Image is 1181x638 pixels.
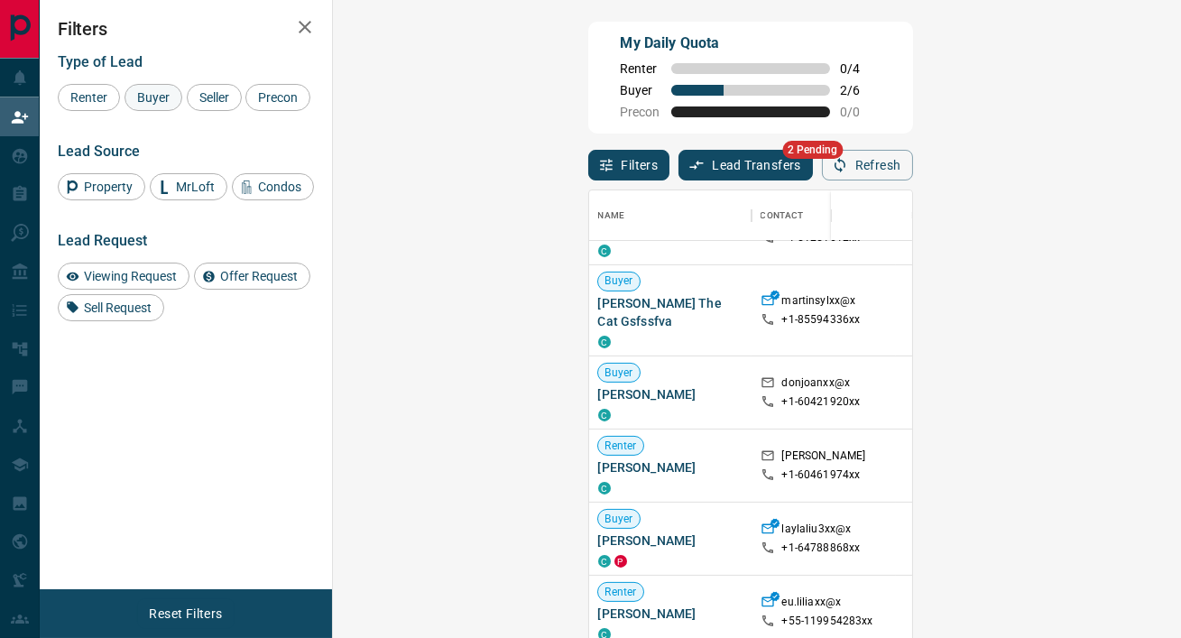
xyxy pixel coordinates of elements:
[782,394,861,410] p: +1- 60421920xx
[58,143,140,160] span: Lead Source
[782,293,856,312] p: martinsylxx@x
[125,84,182,111] div: Buyer
[193,90,235,105] span: Seller
[170,180,221,194] span: MrLoft
[588,150,670,180] button: Filters
[782,614,873,629] p: +55- 119954283xx
[822,150,913,180] button: Refresh
[598,555,611,568] div: condos.ca
[598,336,611,348] div: condos.ca
[58,53,143,70] span: Type of Lead
[782,312,861,328] p: +1- 85594336xx
[782,522,852,541] p: laylaliu3xx@x
[598,458,743,476] span: [PERSON_NAME]
[598,274,641,290] span: Buyer
[78,301,158,315] span: Sell Request
[598,482,611,495] div: condos.ca
[782,230,861,245] p: +1- 51251612xx
[752,190,896,241] div: Contact
[214,269,304,283] span: Offer Request
[252,90,304,105] span: Precon
[598,585,644,600] span: Renter
[58,263,189,290] div: Viewing Request
[782,375,850,394] p: donjoanxx@x
[761,190,804,241] div: Contact
[614,555,627,568] div: property.ca
[245,84,310,111] div: Precon
[252,180,308,194] span: Condos
[58,18,314,40] h2: Filters
[598,190,625,241] div: Name
[598,385,743,403] span: [PERSON_NAME]
[782,448,866,467] p: [PERSON_NAME]
[64,90,114,105] span: Renter
[598,512,641,527] span: Buyer
[598,409,611,421] div: condos.ca
[187,84,242,111] div: Seller
[598,532,743,550] span: [PERSON_NAME]
[131,90,176,105] span: Buyer
[78,180,139,194] span: Property
[621,105,660,119] span: Precon
[232,173,314,200] div: Condos
[782,141,843,159] span: 2 Pending
[678,150,813,180] button: Lead Transfers
[598,365,641,381] span: Buyer
[621,83,660,97] span: Buyer
[841,61,881,76] span: 0 / 4
[194,263,310,290] div: Offer Request
[841,83,881,97] span: 2 / 6
[782,595,842,614] p: eu.liliaxx@x
[598,294,743,330] span: [PERSON_NAME] The Cat Gsfssfva
[621,32,881,54] p: My Daily Quota
[782,541,861,556] p: +1- 64788868xx
[78,269,183,283] span: Viewing Request
[58,173,145,200] div: Property
[58,232,147,249] span: Lead Request
[598,605,743,623] span: [PERSON_NAME]
[621,61,660,76] span: Renter
[841,105,881,119] span: 0 / 0
[782,467,861,483] p: +1- 60461974xx
[589,190,752,241] div: Name
[137,598,234,629] button: Reset Filters
[150,173,227,200] div: MrLoft
[598,245,611,257] div: condos.ca
[598,439,644,454] span: Renter
[58,294,164,321] div: Sell Request
[58,84,120,111] div: Renter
